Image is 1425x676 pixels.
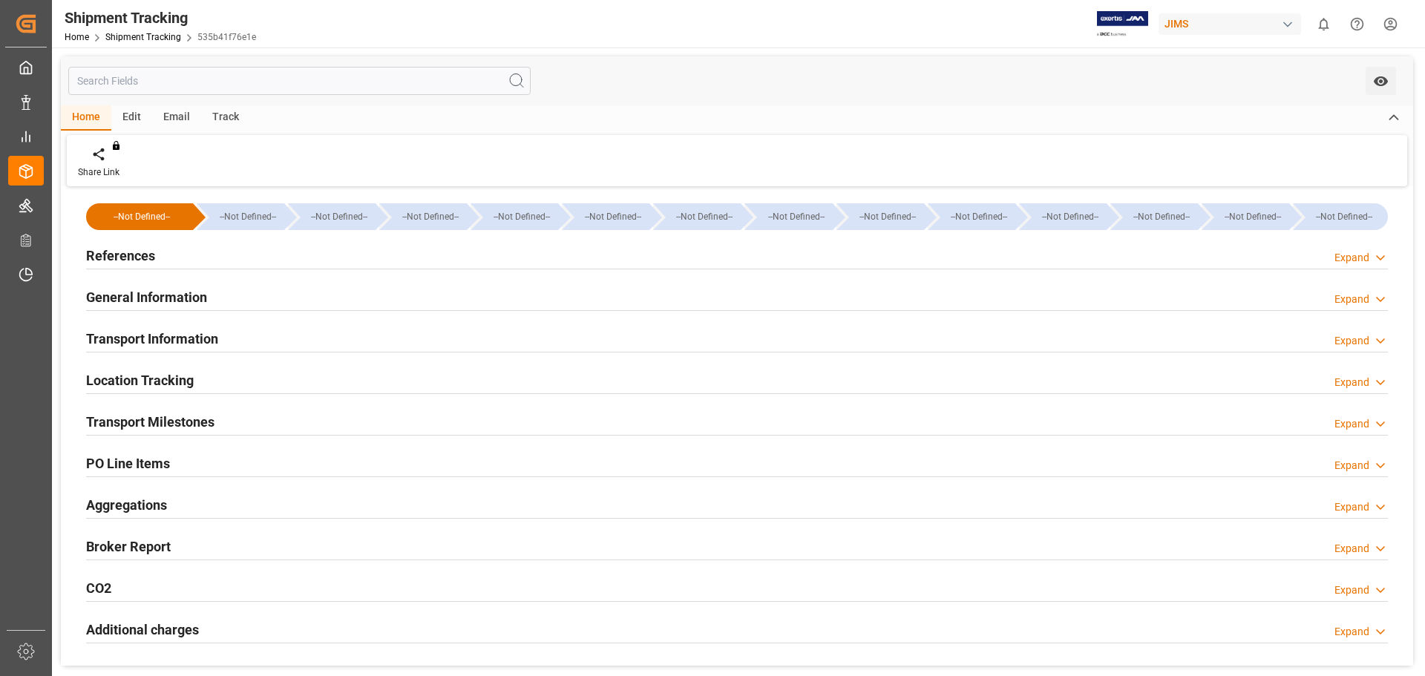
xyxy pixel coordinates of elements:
[1159,10,1307,38] button: JIMS
[68,67,531,95] input: Search Fields
[1334,499,1369,515] div: Expand
[101,203,183,230] div: --Not Defined--
[201,105,250,131] div: Track
[1216,203,1289,230] div: --Not Defined--
[471,203,558,230] div: --Not Defined--
[1159,13,1301,35] div: JIMS
[1019,203,1107,230] div: --Not Defined--
[928,203,1015,230] div: --Not Defined--
[1097,11,1148,37] img: Exertis%20JAM%20-%20Email%20Logo.jpg_1722504956.jpg
[668,203,741,230] div: --Not Defined--
[105,32,181,42] a: Shipment Tracking
[152,105,201,131] div: Email
[1334,458,1369,473] div: Expand
[61,105,111,131] div: Home
[86,287,207,307] h2: General Information
[86,536,171,557] h2: Broker Report
[288,203,376,230] div: --Not Defined--
[577,203,649,230] div: --Not Defined--
[1308,203,1380,230] div: --Not Defined--
[1334,624,1369,640] div: Expand
[744,203,832,230] div: --Not Defined--
[86,495,167,515] h2: Aggregations
[86,246,155,266] h2: References
[1334,375,1369,390] div: Expand
[1334,416,1369,432] div: Expand
[86,620,199,640] h2: Additional charges
[86,370,194,390] h2: Location Tracking
[943,203,1015,230] div: --Not Defined--
[379,203,467,230] div: --Not Defined--
[1307,7,1340,41] button: show 0 new notifications
[1334,292,1369,307] div: Expand
[1334,583,1369,598] div: Expand
[1125,203,1198,230] div: --Not Defined--
[1293,203,1388,230] div: --Not Defined--
[1334,333,1369,349] div: Expand
[197,203,284,230] div: --Not Defined--
[1034,203,1107,230] div: --Not Defined--
[759,203,832,230] div: --Not Defined--
[86,329,218,349] h2: Transport Information
[485,203,558,230] div: --Not Defined--
[86,412,214,432] h2: Transport Milestones
[86,578,111,598] h2: CO2
[86,203,193,230] div: --Not Defined--
[1110,203,1198,230] div: --Not Defined--
[65,32,89,42] a: Home
[394,203,467,230] div: --Not Defined--
[562,203,649,230] div: --Not Defined--
[851,203,924,230] div: --Not Defined--
[1340,7,1374,41] button: Help Center
[1202,203,1289,230] div: --Not Defined--
[212,203,284,230] div: --Not Defined--
[653,203,741,230] div: --Not Defined--
[86,453,170,473] h2: PO Line Items
[65,7,256,29] div: Shipment Tracking
[111,105,152,131] div: Edit
[1366,67,1396,95] button: open menu
[303,203,376,230] div: --Not Defined--
[1334,541,1369,557] div: Expand
[836,203,924,230] div: --Not Defined--
[1334,250,1369,266] div: Expand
